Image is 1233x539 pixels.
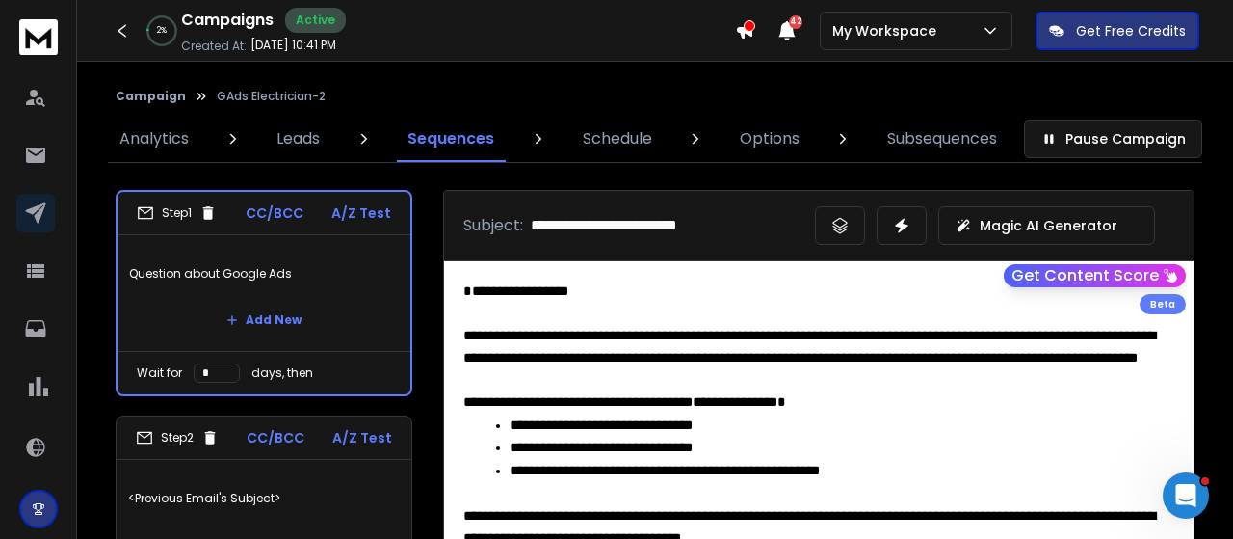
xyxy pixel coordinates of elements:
[1036,12,1199,50] button: Get Free Credits
[1004,264,1186,287] button: Get Content Score
[407,127,494,150] p: Sequences
[119,127,189,150] p: Analytics
[463,214,523,237] p: Subject:
[1024,120,1202,158] button: Pause Campaign
[129,247,399,301] p: Question about Google Ads
[116,89,186,104] button: Campaign
[19,19,58,55] img: logo
[157,25,167,37] p: 2 %
[217,89,326,104] p: GAds Electrician-2
[250,38,336,53] p: [DATE] 10:41 PM
[331,203,391,223] p: A/Z Test
[1163,472,1209,519] iframe: Intercom live chat
[876,116,1009,162] a: Subsequences
[136,429,219,446] div: Step 2
[332,428,392,447] p: A/Z Test
[571,116,664,162] a: Schedule
[396,116,506,162] a: Sequences
[1076,21,1186,40] p: Get Free Credits
[137,204,217,222] div: Step 1
[583,127,652,150] p: Schedule
[887,127,997,150] p: Subsequences
[247,428,304,447] p: CC/BCC
[980,216,1117,235] p: Magic AI Generator
[789,15,802,29] span: 42
[128,472,400,526] p: <Previous Email's Subject>
[728,116,811,162] a: Options
[938,206,1155,245] button: Magic AI Generator
[285,8,346,33] div: Active
[1140,294,1186,314] div: Beta
[246,203,303,223] p: CC/BCC
[276,127,320,150] p: Leads
[265,116,331,162] a: Leads
[181,9,274,32] h1: Campaigns
[211,301,317,339] button: Add New
[181,39,247,54] p: Created At:
[137,365,182,381] p: Wait for
[740,127,800,150] p: Options
[108,116,200,162] a: Analytics
[251,365,313,381] p: days, then
[116,190,412,396] li: Step1CC/BCCA/Z TestQuestion about Google AdsAdd NewWait fordays, then
[832,21,944,40] p: My Workspace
